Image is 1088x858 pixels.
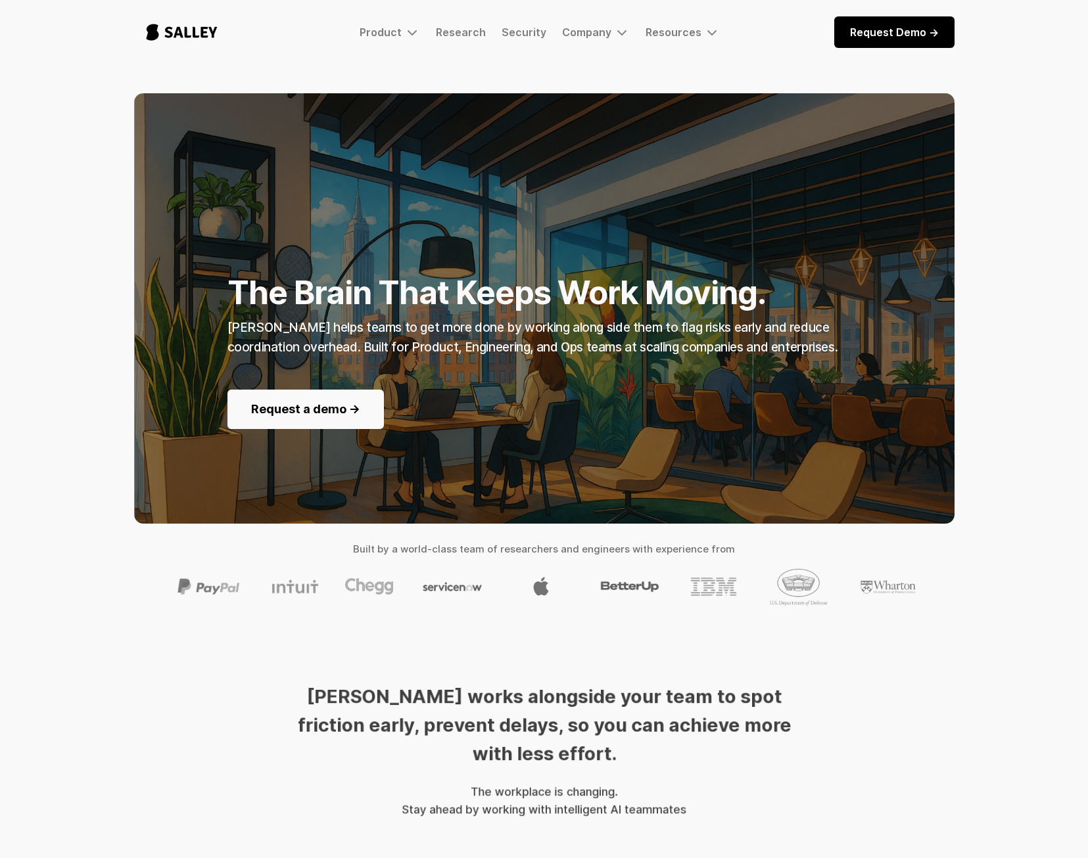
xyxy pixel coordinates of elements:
[502,26,546,39] a: Security
[646,26,701,39] div: Resources
[360,24,420,40] div: Product
[402,782,686,818] div: The workplace is changing. Stay ahead by working with intelligent AI teammates
[834,16,955,48] a: Request Demo ->
[562,26,611,39] div: Company
[297,685,791,765] strong: [PERSON_NAME] works alongside your team to spot friction early, prevent delays, so you can achiev...
[436,26,486,39] a: Research
[134,11,229,54] a: home
[562,24,630,40] div: Company
[227,273,767,312] strong: The Brain That Keeps Work Moving.
[360,26,402,39] div: Product
[227,320,838,355] strong: [PERSON_NAME] helps teams to get more done by working along side them to flag risks early and red...
[134,539,955,559] h4: Built by a world-class team of researchers and engineers with experience from
[646,24,720,40] div: Resources
[227,390,384,429] a: Request a demo ->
